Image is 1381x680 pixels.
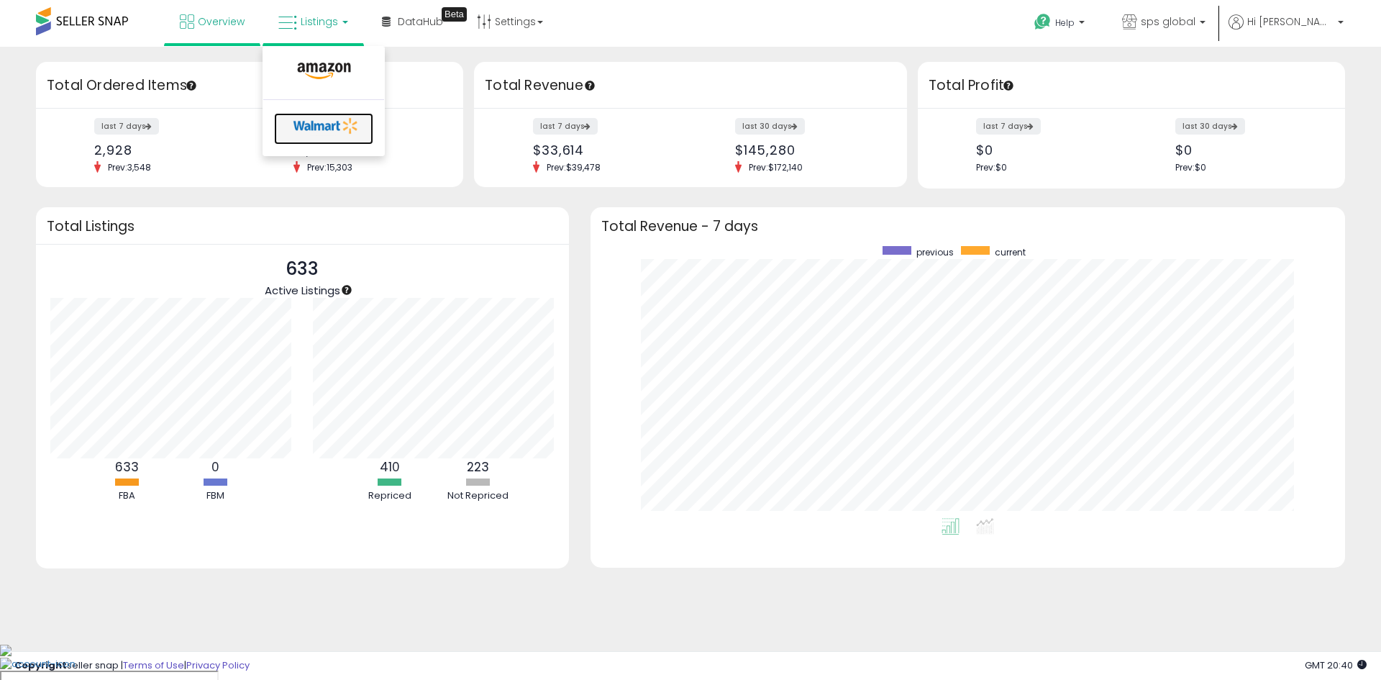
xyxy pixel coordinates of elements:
[1023,2,1099,47] a: Help
[539,161,608,173] span: Prev: $39,478
[380,458,400,476] b: 410
[976,142,1121,158] div: $0
[916,246,954,258] span: previous
[1002,79,1015,92] div: Tooltip anchor
[435,489,521,503] div: Not Repriced
[47,221,558,232] h3: Total Listings
[735,142,882,158] div: $145,280
[94,118,159,135] label: last 7 days
[347,489,433,503] div: Repriced
[601,221,1334,232] h3: Total Revenue - 7 days
[47,76,452,96] h3: Total Ordered Items
[1175,142,1320,158] div: $0
[976,118,1041,135] label: last 7 days
[1141,14,1195,29] span: sps global
[533,118,598,135] label: last 7 days
[533,142,680,158] div: $33,614
[211,458,219,476] b: 0
[735,118,805,135] label: last 30 days
[83,489,170,503] div: FBA
[995,246,1026,258] span: current
[398,14,443,29] span: DataHub
[1055,17,1075,29] span: Help
[115,458,139,476] b: 633
[583,79,596,92] div: Tooltip anchor
[467,458,489,476] b: 223
[976,161,1007,173] span: Prev: $0
[265,255,340,283] p: 633
[442,7,467,22] div: Tooltip anchor
[300,161,360,173] span: Prev: 15,303
[1034,13,1052,31] i: Get Help
[929,76,1334,96] h3: Total Profit
[1175,161,1206,173] span: Prev: $0
[1175,118,1245,135] label: last 30 days
[172,489,258,503] div: FBM
[198,14,245,29] span: Overview
[340,284,353,296] div: Tooltip anchor
[485,76,896,96] h3: Total Revenue
[101,161,158,173] span: Prev: 3,548
[265,283,340,298] span: Active Listings
[94,142,239,158] div: 2,928
[185,79,198,92] div: Tooltip anchor
[1247,14,1334,29] span: Hi [PERSON_NAME]
[293,142,438,158] div: 12,681
[742,161,810,173] span: Prev: $172,140
[301,14,338,29] span: Listings
[1229,14,1344,47] a: Hi [PERSON_NAME]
